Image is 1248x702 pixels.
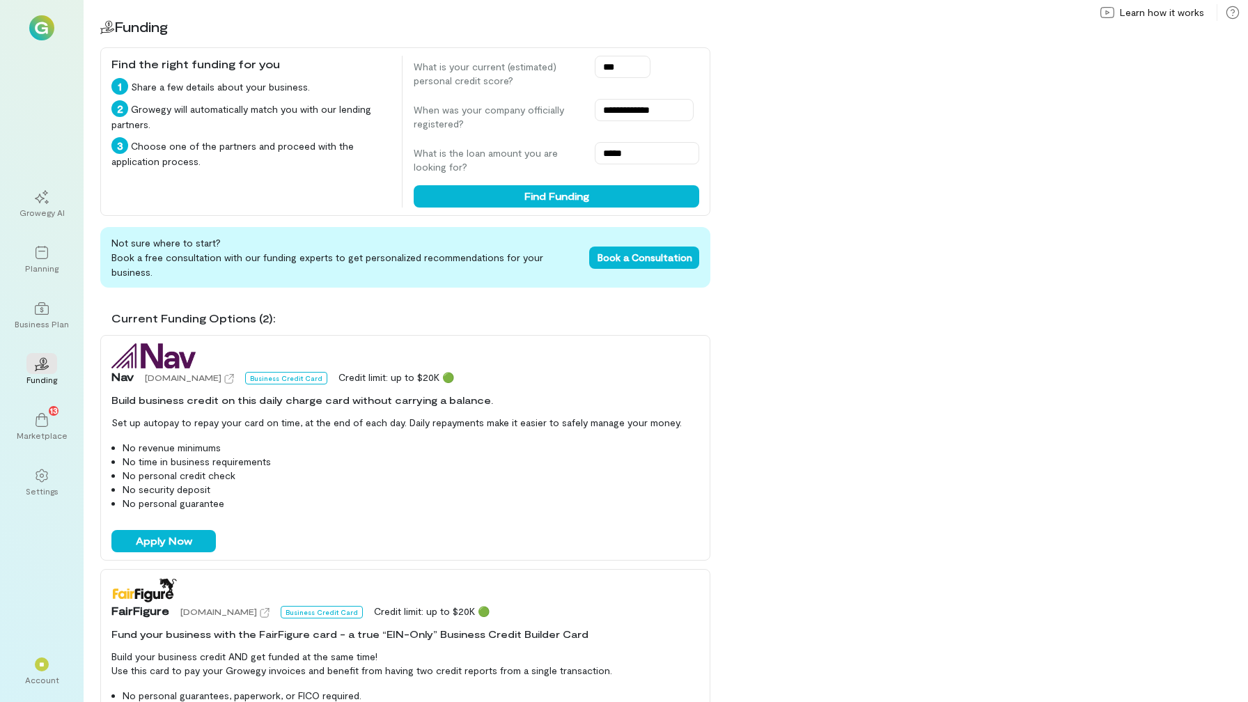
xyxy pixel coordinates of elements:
[442,371,454,383] span: 🟢
[414,103,581,131] label: When was your company officially registered?
[100,227,710,288] div: Not sure where to start? Book a free consultation with our funding experts to get personalized re...
[17,402,67,452] a: Marketplace
[1120,6,1204,19] span: Learn how it works
[180,607,257,616] span: [DOMAIN_NAME]
[245,372,327,384] div: Business Credit Card
[111,393,699,407] div: Build business credit on this daily charge card without carrying a balance.
[145,370,234,384] a: [DOMAIN_NAME]
[111,650,699,678] p: Build your business credit AND get funded at the same time! Use this card to pay your Growegy inv...
[123,469,699,483] li: No personal credit check
[111,310,710,327] div: Current Funding Options (2):
[478,605,490,617] span: 🟢
[111,416,699,430] p: Set up autopay to repay your card on time, at the end of each day. Daily repayments make it easie...
[123,497,699,510] li: No personal guarantee
[111,100,391,132] div: Growegy will automatically match you with our lending partners.
[17,430,68,441] div: Marketplace
[17,458,67,508] a: Settings
[26,485,58,497] div: Settings
[17,346,67,396] a: Funding
[111,78,128,95] div: 1
[414,60,581,88] label: What is your current (estimated) personal credit score?
[589,247,699,269] button: Book a Consultation
[26,374,57,385] div: Funding
[145,373,221,382] span: [DOMAIN_NAME]
[111,627,699,641] div: Fund your business with the FairFigure card - a true “EIN-Only” Business Credit Builder Card
[111,343,196,368] img: Nav
[111,530,216,552] button: Apply Now
[414,146,581,174] label: What is the loan amount you are looking for?
[25,263,58,274] div: Planning
[111,137,391,169] div: Choose one of the partners and proceed with the application process.
[111,78,391,95] div: Share a few details about your business.
[180,604,270,618] a: [DOMAIN_NAME]
[414,185,699,208] button: Find Funding
[338,370,454,384] div: Credit limit: up to $20K
[123,483,699,497] li: No security deposit
[25,674,59,685] div: Account
[123,441,699,455] li: No revenue minimums
[281,606,363,618] div: Business Credit Card
[111,137,128,154] div: 3
[598,251,692,263] span: Book a Consultation
[111,577,178,602] img: FairFigure
[17,290,67,341] a: Business Plan
[17,179,67,229] a: Growegy AI
[111,602,169,619] span: FairFigure
[123,455,699,469] li: No time in business requirements
[19,207,65,218] div: Growegy AI
[111,368,134,385] span: Nav
[17,235,67,285] a: Planning
[111,56,391,72] div: Find the right funding for you
[50,404,58,416] span: 13
[111,100,128,117] div: 2
[114,18,168,35] span: Funding
[15,318,69,329] div: Business Plan
[374,604,490,618] div: Credit limit: up to $20K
